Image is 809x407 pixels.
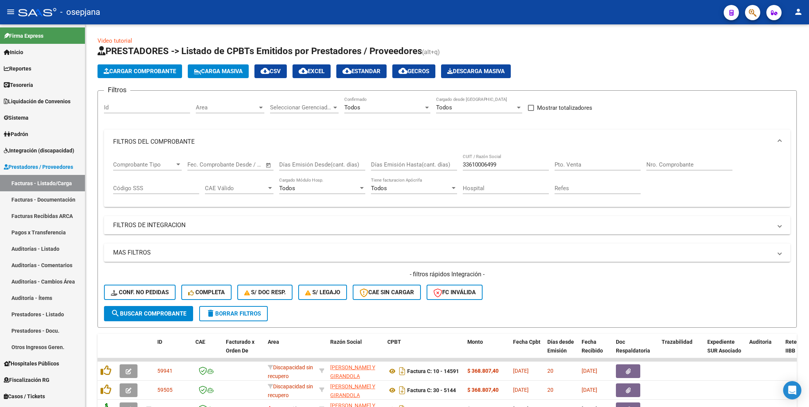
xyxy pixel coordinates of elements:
[4,81,33,89] span: Tesorería
[613,334,659,367] datatable-header-cell: Doc Respaldatoria
[749,339,772,345] span: Auditoria
[261,68,281,75] span: CSV
[104,216,790,234] mat-expansion-panel-header: FILTROS DE INTEGRACION
[427,285,483,300] button: FC Inválida
[441,64,511,78] app-download-masive: Descarga masiva de comprobantes (adjuntos)
[783,381,801,399] div: Open Intercom Messenger
[6,7,15,16] mat-icon: menu
[398,66,408,75] mat-icon: cloud_download
[157,368,173,374] span: 59941
[298,285,347,300] button: S/ legajo
[547,339,574,354] span: Días desde Emisión
[60,4,100,21] span: - osepjana
[237,285,293,300] button: S/ Doc Resp.
[226,339,254,354] span: Facturado x Orden De
[4,130,28,138] span: Padrón
[104,130,790,154] mat-expansion-panel-header: FILTROS DEL COMPROBANTE
[104,306,193,321] button: Buscar Comprobante
[441,64,511,78] button: Descarga Masiva
[157,339,162,345] span: ID
[436,104,452,111] span: Todos
[513,387,529,393] span: [DATE]
[206,310,261,317] span: Borrar Filtros
[205,185,267,192] span: CAE Válido
[264,161,273,170] button: Open calendar
[4,48,23,56] span: Inicio
[467,387,499,393] strong: $ 368.807,40
[392,64,435,78] button: Gecros
[582,387,597,393] span: [DATE]
[579,334,613,367] datatable-header-cell: Fecha Recibido
[196,104,257,111] span: Area
[342,68,381,75] span: Estandar
[194,68,243,75] span: Carga Masiva
[704,334,746,367] datatable-header-cell: Expediente SUR Asociado
[111,310,186,317] span: Buscar Comprobante
[268,339,279,345] span: Area
[181,285,232,300] button: Completa
[223,334,265,367] datatable-header-cell: Facturado x Orden De
[544,334,579,367] datatable-header-cell: Días desde Emisión
[225,161,262,168] input: Fecha fin
[98,46,422,56] span: PRESTADORES -> Listado de CPBTs Emitidos por Prestadores / Proveedores
[407,387,456,393] strong: Factura C: 30 - 5144
[188,289,225,296] span: Completa
[4,392,45,401] span: Casos / Tickets
[467,368,499,374] strong: $ 368.807,40
[330,382,381,398] div: 33610006499
[113,161,175,168] span: Comprobante Tipo
[261,66,270,75] mat-icon: cloud_download
[270,104,332,111] span: Seleccionar Gerenciador
[447,68,505,75] span: Descarga Masiva
[268,364,313,379] span: Discapacidad sin recupero
[330,364,375,396] span: [PERSON_NAME] Y GIRANDOLA [PERSON_NAME] S.H.
[342,66,352,75] mat-icon: cloud_download
[513,368,529,374] span: [DATE]
[206,309,215,318] mat-icon: delete
[4,64,31,73] span: Reportes
[422,48,440,56] span: (alt+q)
[513,339,540,345] span: Fecha Cpbt
[330,339,362,345] span: Razón Social
[537,103,592,112] span: Mostrar totalizadores
[707,339,741,354] span: Expediente SUR Asociado
[746,334,782,367] datatable-header-cell: Auditoria
[113,221,772,229] mat-panel-title: FILTROS DE INTEGRACION
[104,68,176,75] span: Cargar Comprobante
[510,334,544,367] datatable-header-cell: Fecha Cpbt
[616,339,650,354] span: Doc Respaldatoria
[398,68,429,75] span: Gecros
[582,339,603,354] span: Fecha Recibido
[336,64,387,78] button: Estandar
[327,334,384,367] datatable-header-cell: Razón Social
[4,114,29,122] span: Sistema
[188,64,249,78] button: Carga Masiva
[268,383,313,398] span: Discapacidad sin recupero
[113,248,772,257] mat-panel-title: MAS FILTROS
[467,339,483,345] span: Monto
[104,154,790,207] div: FILTROS DEL COMPROBANTE
[157,387,173,393] span: 59505
[384,334,464,367] datatable-header-cell: CPBT
[353,285,421,300] button: CAE SIN CARGAR
[111,309,120,318] mat-icon: search
[344,104,360,111] span: Todos
[293,64,331,78] button: EXCEL
[299,68,325,75] span: EXCEL
[547,368,553,374] span: 20
[330,363,381,379] div: 33610006499
[104,85,130,95] h3: Filtros
[254,64,287,78] button: CSV
[659,334,704,367] datatable-header-cell: Trazabilidad
[192,334,223,367] datatable-header-cell: CAE
[407,368,459,374] strong: Factura C: 10 - 14591
[397,384,407,396] i: Descargar documento
[104,285,176,300] button: Conf. no pedidas
[371,185,387,192] span: Todos
[98,37,132,44] a: Video tutorial
[4,376,50,384] span: Fiscalización RG
[4,146,74,155] span: Integración (discapacidad)
[397,365,407,377] i: Descargar documento
[662,339,692,345] span: Trazabilidad
[387,339,401,345] span: CPBT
